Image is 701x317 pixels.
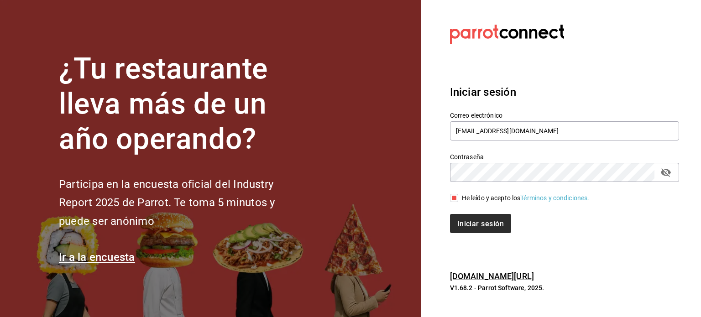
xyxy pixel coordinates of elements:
[457,219,504,228] font: Iniciar sesión
[59,52,268,156] font: ¿Tu restaurante lleva más de un año operando?
[450,284,544,291] font: V1.68.2 - Parrot Software, 2025.
[450,271,534,281] a: [DOMAIN_NAME][URL]
[658,165,674,180] button: campo de contraseña
[450,153,484,161] font: Contraseña
[450,121,679,140] input: Ingresa tu correo electrónico
[59,178,275,228] font: Participa en la encuesta oficial del Industry Report 2025 de Parrot. Te toma 5 minutos y puede se...
[520,194,589,202] a: Términos y condiciones.
[462,194,521,202] font: He leído y acepto los
[450,86,516,99] font: Iniciar sesión
[450,214,511,233] button: Iniciar sesión
[450,112,502,119] font: Correo electrónico
[59,251,135,264] a: Ir a la encuesta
